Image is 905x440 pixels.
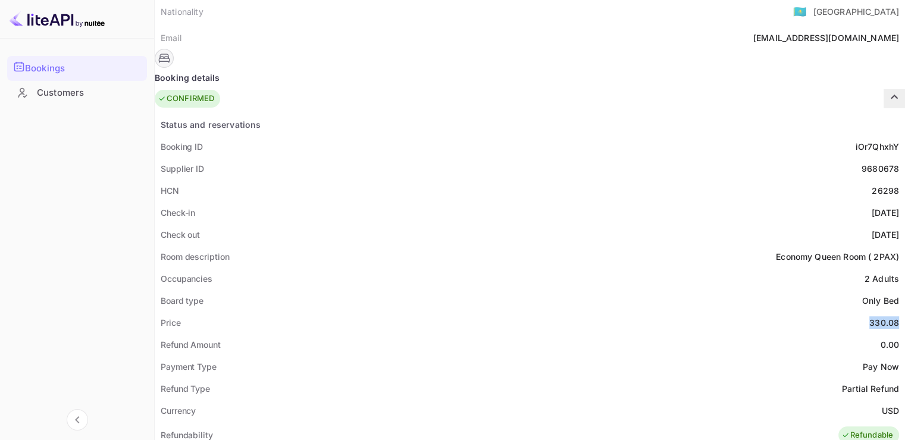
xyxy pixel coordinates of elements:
[813,7,899,17] ya-tr-span: [GEOGRAPHIC_DATA]
[161,7,203,17] ya-tr-span: Nationality
[161,340,221,350] ya-tr-span: Refund Amount
[161,230,200,240] ya-tr-span: Check out
[862,162,899,175] div: 9680678
[161,164,204,174] ya-tr-span: Supplier ID
[25,62,65,76] ya-tr-span: Bookings
[161,33,181,43] ya-tr-span: Email
[880,338,899,351] div: 0.00
[161,208,195,218] ya-tr-span: Check-in
[161,252,229,262] ya-tr-span: Room description
[161,362,217,372] ya-tr-span: Payment Type
[161,120,261,130] ya-tr-span: Status and reservations
[753,33,899,43] ya-tr-span: [EMAIL_ADDRESS][DOMAIN_NAME]
[872,228,899,241] div: [DATE]
[842,384,899,394] ya-tr-span: Partial Refund
[872,184,899,197] div: 26298
[7,81,147,105] div: Customers
[161,318,181,328] ya-tr-span: Price
[161,384,210,394] ya-tr-span: Refund Type
[10,10,105,29] img: LiteAPI logo
[793,5,807,18] ya-tr-span: 🇰🇿
[161,406,196,416] ya-tr-span: Currency
[161,274,212,284] ya-tr-span: Occupancies
[161,142,203,152] ya-tr-span: Booking ID
[862,296,899,306] ya-tr-span: Only Bed
[7,56,147,81] div: Bookings
[863,362,899,372] ya-tr-span: Pay Now
[155,71,220,84] ya-tr-span: Booking details
[161,296,203,306] ya-tr-span: Board type
[865,274,899,284] ya-tr-span: 2 Adults
[776,252,899,262] ya-tr-span: Economy Queen Room ( 2PAX)
[869,316,899,329] div: 330.08
[7,81,147,103] a: Customers
[7,56,147,80] a: Bookings
[872,206,899,219] div: [DATE]
[167,93,214,105] ya-tr-span: CONFIRMED
[161,430,213,440] ya-tr-span: Refundability
[67,409,88,430] button: Collapse navigation
[793,1,807,22] span: United States
[161,186,179,196] ya-tr-span: HCN
[882,406,899,416] ya-tr-span: USD
[37,86,84,100] ya-tr-span: Customers
[856,142,899,152] ya-tr-span: iOr7QhxhY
